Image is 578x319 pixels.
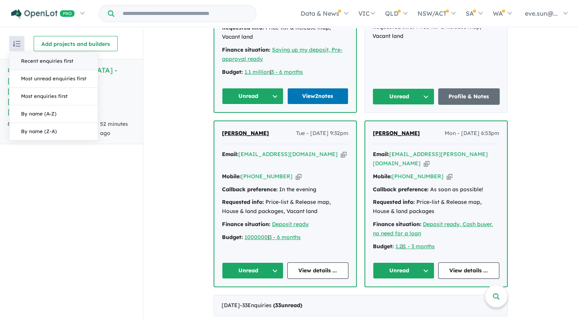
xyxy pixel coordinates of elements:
[438,262,500,279] a: View details ...
[10,52,98,70] button: Recent enquiries first
[373,151,389,158] strong: Email:
[238,151,338,158] a: [EMAIL_ADDRESS][DOMAIN_NAME]
[447,173,452,181] button: Copy
[244,234,268,241] a: 1000000
[222,68,348,77] div: |
[222,221,270,228] strong: Finance situation:
[244,68,270,75] a: 1.1 million
[424,159,429,168] button: Copy
[222,173,241,180] strong: Mobile:
[272,221,309,228] a: Deposit ready
[271,68,303,75] a: 3 - 6 months
[373,221,493,237] a: Deposit ready, Cash buyer, no need for a loan
[373,262,434,279] button: Unread
[222,233,348,242] div: |
[275,302,281,309] span: 33
[445,129,499,138] span: Mon - [DATE] 6:53pm
[373,130,420,137] span: [PERSON_NAME]
[395,243,402,250] a: 1.2
[525,10,558,17] span: eve.sun@...
[222,23,348,42] div: Price-list & Release map, Vacant land
[373,186,429,193] strong: Callback preference:
[373,185,499,194] div: As soon as possible!
[222,68,243,75] strong: Budget:
[341,150,346,158] button: Copy
[373,173,392,180] strong: Mobile:
[438,88,500,105] a: Profile & Notes
[8,65,135,117] h5: CASA at [GEOGRAPHIC_DATA] - [PERSON_NAME][GEOGRAPHIC_DATA][PERSON_NAME] , [GEOGRAPHIC_DATA]
[222,186,278,193] strong: Callback preference:
[392,173,444,180] a: [PHONE_NUMBER]
[8,120,100,138] div: 645 Enquir ies
[373,242,499,251] div: |
[13,41,21,47] img: sort.svg
[222,234,243,241] strong: Budget:
[116,5,254,22] input: Try estate name, suburb, builder or developer
[273,302,302,309] strong: ( unread)
[100,120,128,137] span: 52 minutes ago
[10,105,98,123] button: By name (A-Z)
[373,151,488,167] a: [EMAIL_ADDRESS][PERSON_NAME][DOMAIN_NAME]
[287,88,349,104] a: View2notes
[373,243,394,250] strong: Budget:
[240,302,302,309] span: - 33 Enquir ies
[222,199,264,205] strong: Requested info:
[372,88,434,105] button: Unread
[222,262,283,279] button: Unread
[222,46,343,62] a: Saving up my deposit, Pre-approval ready
[11,9,75,19] img: Openlot PRO Logo White
[269,234,301,241] a: 3 - 6 months
[222,185,348,194] div: In the evening
[214,295,508,316] div: [DATE]
[296,129,348,138] span: Tue - [DATE] 9:32pm
[222,88,283,104] button: Unread
[296,173,301,181] button: Copy
[373,198,499,216] div: Price-list & Release map, House & land packages
[222,129,269,138] a: [PERSON_NAME]
[222,46,270,53] strong: Finance situation:
[373,129,420,138] a: [PERSON_NAME]
[373,221,421,228] strong: Finance situation:
[10,88,98,105] button: Most enquiries first
[222,151,238,158] strong: Email:
[403,243,435,250] a: 1 - 3 months
[372,23,500,41] div: Price-list & Release map, Vacant land
[222,130,269,137] span: [PERSON_NAME]
[222,198,348,216] div: Price-list & Release map, House & land packages, Vacant land
[287,262,349,279] a: View details ...
[373,199,415,205] strong: Requested info:
[34,36,118,51] button: Add projects and builders
[10,70,98,88] button: Most unread enquiries first
[10,123,98,140] button: By name (Z-A)
[241,173,293,180] a: [PHONE_NUMBER]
